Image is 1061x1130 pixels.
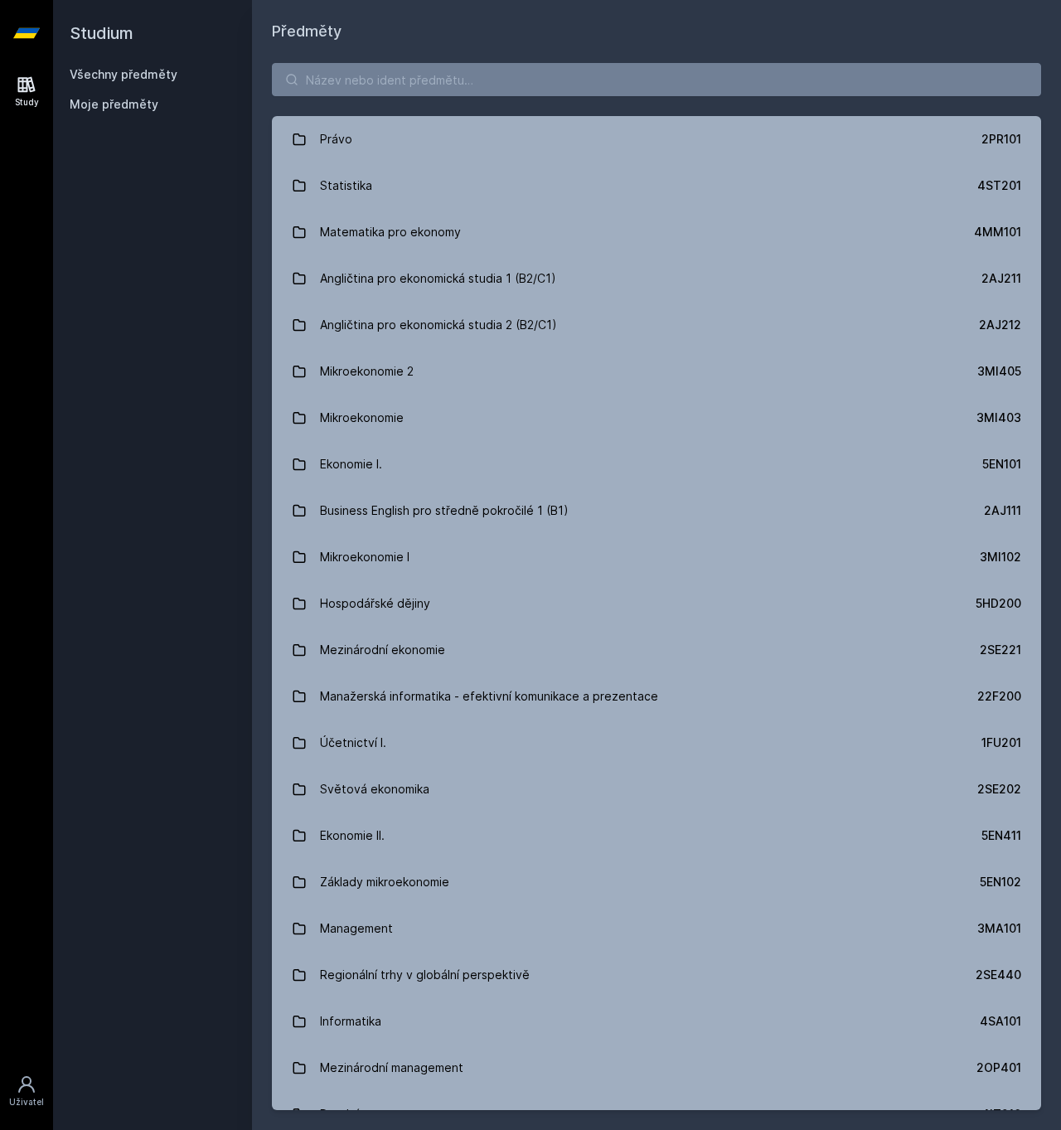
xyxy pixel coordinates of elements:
[272,720,1041,766] a: Účetnictví I. 1FU201
[320,262,556,295] div: Angličtina pro ekonomická studia 1 (B2/C1)
[272,1045,1041,1091] a: Mezinárodní management 2OP401
[980,642,1021,658] div: 2SE221
[320,541,409,574] div: Mikroekonomie I
[272,302,1041,348] a: Angličtina pro ekonomická studia 2 (B2/C1) 2AJ212
[320,866,449,899] div: Základy mikroekonomie
[272,580,1041,627] a: Hospodářské dějiny 5HD200
[272,859,1041,905] a: Základy mikroekonomie 5EN102
[320,123,352,156] div: Právo
[984,502,1021,519] div: 2AJ111
[982,456,1021,473] div: 5EN101
[272,627,1041,673] a: Mezinárodní ekonomie 2SE221
[272,673,1041,720] a: Manažerská informatika - efektivní komunikace a prezentace 22F200
[320,494,569,527] div: Business English pro středně pokročilé 1 (B1)
[977,920,1021,937] div: 3MA101
[976,1060,1021,1076] div: 2OP401
[272,998,1041,1045] a: Informatika 4SA101
[70,96,158,113] span: Moje předměty
[981,735,1021,751] div: 1FU201
[272,905,1041,952] a: Management 3MA101
[15,96,39,109] div: Study
[272,441,1041,487] a: Ekonomie I. 5EN101
[981,270,1021,287] div: 2AJ211
[320,726,386,759] div: Účetnictví I.
[9,1096,44,1108] div: Uživatel
[272,395,1041,441] a: Mikroekonomie 3MI403
[320,448,382,481] div: Ekonomie I.
[981,131,1021,148] div: 2PR101
[977,781,1021,798] div: 2SE202
[979,317,1021,333] div: 2AJ212
[320,1051,463,1084] div: Mezinárodní management
[977,688,1021,705] div: 22F200
[320,401,404,434] div: Mikroekonomie
[320,633,445,667] div: Mezinárodní ekonomie
[272,348,1041,395] a: Mikroekonomie 2 3MI405
[980,1013,1021,1030] div: 4SA101
[272,952,1041,998] a: Regionální trhy v globální perspektivě 2SE440
[980,549,1021,565] div: 3MI102
[981,827,1021,844] div: 5EN411
[320,355,414,388] div: Mikroekonomie 2
[977,363,1021,380] div: 3MI405
[272,812,1041,859] a: Ekonomie II. 5EN411
[272,255,1041,302] a: Angličtina pro ekonomická studia 1 (B2/C1) 2AJ211
[320,912,393,945] div: Management
[3,1066,50,1117] a: Uživatel
[976,595,1021,612] div: 5HD200
[3,66,50,117] a: Study
[272,116,1041,162] a: Právo 2PR101
[320,216,461,249] div: Matematika pro ekonomy
[320,169,372,202] div: Statistika
[272,209,1041,255] a: Matematika pro ekonomy 4MM101
[272,487,1041,534] a: Business English pro středně pokročilé 1 (B1) 2AJ111
[320,308,557,342] div: Angličtina pro ekonomická studia 2 (B2/C1)
[320,958,530,992] div: Regionální trhy v globální perspektivě
[976,967,1021,983] div: 2SE440
[320,1005,381,1038] div: Informatika
[272,63,1041,96] input: Název nebo ident předmětu…
[976,410,1021,426] div: 3MI403
[70,67,177,81] a: Všechny předměty
[272,534,1041,580] a: Mikroekonomie I 3MI102
[977,177,1021,194] div: 4ST201
[981,1106,1021,1123] div: 4IT218
[272,20,1041,43] h1: Předměty
[980,874,1021,890] div: 5EN102
[320,819,385,852] div: Ekonomie II.
[320,773,429,806] div: Světová ekonomika
[272,162,1041,209] a: Statistika 4ST201
[974,224,1021,240] div: 4MM101
[320,587,430,620] div: Hospodářské dějiny
[272,766,1041,812] a: Světová ekonomika 2SE202
[320,680,658,713] div: Manažerská informatika - efektivní komunikace a prezentace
